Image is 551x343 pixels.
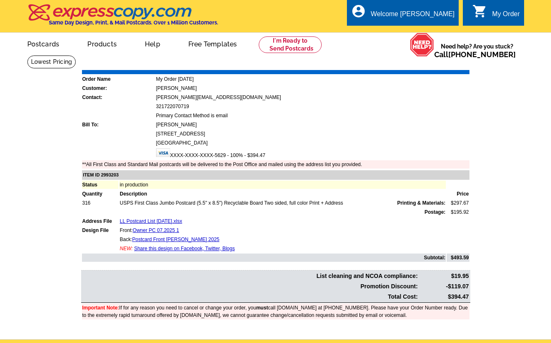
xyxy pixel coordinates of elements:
[82,305,119,311] font: Important Note:
[472,9,520,19] a: shopping_cart My Order
[447,208,469,216] td: $195.92
[82,254,446,262] td: Subtotal:
[133,227,179,233] a: Owner PC 07.2025 1
[82,226,119,234] td: Design File
[74,34,130,53] a: Products
[351,4,366,19] i: account_circle
[156,148,469,159] td: XXXX-XXXX-XXXX-5629 - 100% - $394.47
[82,75,155,83] td: Order Name
[156,84,469,92] td: [PERSON_NAME]
[82,84,155,92] td: Customer:
[82,170,469,180] td: ITEM ID 2993203
[14,34,73,53] a: Postcards
[256,305,268,311] b: must
[156,102,469,111] td: 321722070719
[156,111,469,120] td: Primary Contact Method is email
[472,4,487,19] i: shopping_cart
[397,199,445,207] span: Printing & Materials:
[434,50,516,59] span: Call
[156,130,469,138] td: [STREET_ADDRESS]
[156,148,170,157] img: visa.gif
[447,254,469,262] td: $493.59
[82,181,119,189] td: Status
[119,199,446,207] td: USPS First Class Jumbo Postcard (5.5" x 8.5") Recyclable Board Two sided, full color Print + Address
[424,209,445,215] strong: Postage:
[134,246,235,251] a: Share this design on Facebook, Twitter, Blogs
[82,160,469,169] td: **All First Class and Standard Mail postcards will be delivered to the Post Office and mailed usi...
[82,292,419,302] td: Total Cost:
[82,199,119,207] td: 316
[119,181,446,189] td: in production
[156,75,469,83] td: My Order [DATE]
[82,121,155,129] td: Bill To:
[82,217,119,225] td: Address File
[49,19,218,26] h4: Same Day Design, Print, & Mail Postcards. Over 1 Million Customers.
[119,226,446,234] td: Front:
[82,93,155,101] td: Contact:
[82,282,419,291] td: Promotion Discount:
[120,246,132,251] span: NEW:
[27,10,218,26] a: Same Day Design, Print, & Mail Postcards. Over 1 Million Customers.
[120,218,182,224] a: LL Postcard List [DATE].xlsx
[82,190,119,198] td: Quantity
[492,10,520,22] div: My Order
[419,271,469,281] td: $19.95
[82,304,469,319] td: If for any reason you need to cancel or change your order, you call [DOMAIN_NAME] at [PHONE_NUMBE...
[82,271,419,281] td: List cleaning and NCOA compliance:
[447,190,469,198] td: Price
[156,121,469,129] td: [PERSON_NAME]
[434,42,520,59] span: Need help? Are you stuck?
[175,34,250,53] a: Free Templates
[410,33,434,57] img: help
[156,93,469,101] td: [PERSON_NAME][EMAIL_ADDRESS][DOMAIN_NAME]
[132,237,219,242] a: Postcard Front [PERSON_NAME] 2025
[119,190,446,198] td: Description
[448,50,516,59] a: [PHONE_NUMBER]
[419,282,469,291] td: -$119.07
[119,235,446,244] td: Back:
[371,10,455,22] div: Welcome [PERSON_NAME]
[419,292,469,302] td: $394.47
[447,199,469,207] td: $297.67
[156,139,469,147] td: [GEOGRAPHIC_DATA]
[132,34,173,53] a: Help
